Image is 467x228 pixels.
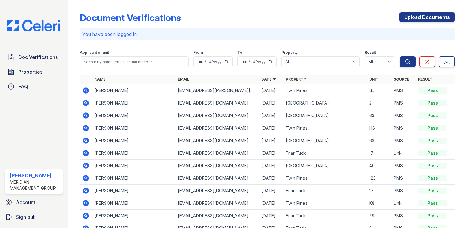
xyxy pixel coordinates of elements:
div: Pass [418,188,447,194]
td: [DATE] [259,160,283,172]
td: [EMAIL_ADDRESS][DOMAIN_NAME] [175,97,259,109]
td: [EMAIL_ADDRESS][DOMAIN_NAME] [175,210,259,222]
td: [PERSON_NAME] [92,134,175,147]
td: [DATE] [259,109,283,122]
td: [DATE] [259,84,283,97]
td: PMS [391,109,416,122]
td: [PERSON_NAME] [92,109,175,122]
a: Upload Documents [399,12,455,22]
td: [PERSON_NAME] [92,172,175,185]
td: 17 [367,185,391,197]
div: Pass [418,150,447,156]
a: Result [418,77,432,82]
p: You have been logged in [82,31,452,38]
a: Doc Verifications [5,51,63,63]
a: Email [178,77,189,82]
td: PMS [391,97,416,109]
label: Result [365,50,376,55]
td: [PERSON_NAME] [92,210,175,222]
td: [DATE] [259,210,283,222]
label: To [237,50,242,55]
td: PMS [391,134,416,147]
a: Name [94,77,105,82]
td: [PERSON_NAME] [92,147,175,160]
span: Sign out [16,213,35,221]
td: PMS [391,160,416,172]
div: Pass [418,87,447,94]
div: Pass [418,100,447,106]
td: 63 [367,109,391,122]
td: Friar Tuck [283,147,367,160]
td: [EMAIL_ADDRESS][DOMAIN_NAME] [175,134,259,147]
td: 2 [367,97,391,109]
td: [DATE] [259,185,283,197]
td: [DATE] [259,147,283,160]
td: PMS [391,185,416,197]
td: Link [391,197,416,210]
td: Link [391,147,416,160]
a: Account [2,196,65,208]
img: CE_Logo_Blue-a8612792a0a2168367f1c8372b55b34899dd931a85d93a1a3d3e32e68fde9ad4.png [2,20,65,31]
td: [EMAIL_ADDRESS][DOMAIN_NAME] [175,147,259,160]
span: FAQ [18,83,28,90]
div: Pass [418,125,447,131]
div: Pass [418,213,447,219]
div: [PERSON_NAME] [10,172,60,179]
td: G5 [367,84,391,97]
td: [PERSON_NAME] [92,185,175,197]
td: [EMAIL_ADDRESS][DOMAIN_NAME] [175,172,259,185]
td: [PERSON_NAME] [92,197,175,210]
td: [PERSON_NAME] [92,122,175,134]
td: Twin Pines [283,172,367,185]
a: Property [286,77,306,82]
a: Date ▼ [261,77,276,82]
td: Friar Tuck [283,185,367,197]
td: 17 [367,147,391,160]
td: [GEOGRAPHIC_DATA] [283,134,367,147]
div: Pass [418,200,447,206]
td: Twin Pines [283,197,367,210]
a: Sign out [2,211,65,223]
td: PMS [391,210,416,222]
label: From [193,50,203,55]
td: Friar Tuck [283,210,367,222]
div: Pass [418,138,447,144]
td: K8 [367,197,391,210]
span: Properties [18,68,42,75]
a: Unit [369,77,378,82]
div: Meridian Management Group [10,179,60,191]
td: [GEOGRAPHIC_DATA] [283,97,367,109]
td: PMS [391,172,416,185]
div: Document Verifications [80,12,181,23]
span: Doc Verifications [18,53,58,61]
td: [PERSON_NAME] [92,84,175,97]
td: [DATE] [259,197,283,210]
a: Source [394,77,409,82]
td: [PERSON_NAME] [92,97,175,109]
td: [DATE] [259,122,283,134]
td: [GEOGRAPHIC_DATA] [283,109,367,122]
td: Twin Pines [283,122,367,134]
td: PMS [391,84,416,97]
td: [DATE] [259,172,283,185]
td: PMS [391,122,416,134]
td: 40 [367,160,391,172]
label: Applicant or unit [80,50,109,55]
span: Account [16,199,35,206]
td: H8 [367,122,391,134]
td: [EMAIL_ADDRESS][DOMAIN_NAME] [175,185,259,197]
div: Pass [418,175,447,181]
td: [DATE] [259,97,283,109]
td: 123 [367,172,391,185]
input: Search by name, email, or unit number [80,56,189,67]
td: [GEOGRAPHIC_DATA] [283,160,367,172]
td: [EMAIL_ADDRESS][PERSON_NAME][DOMAIN_NAME] [175,84,259,97]
td: [EMAIL_ADDRESS][DOMAIN_NAME] [175,109,259,122]
td: [EMAIL_ADDRESS][DOMAIN_NAME] [175,122,259,134]
a: FAQ [5,80,63,93]
td: Twin Pines [283,84,367,97]
td: 28 [367,210,391,222]
td: 63 [367,134,391,147]
a: Properties [5,66,63,78]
